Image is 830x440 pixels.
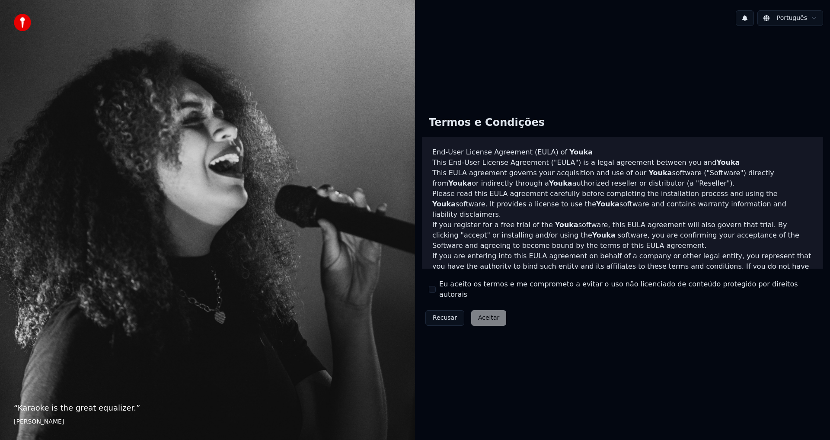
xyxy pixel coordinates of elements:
[549,179,572,187] span: Youka
[432,251,813,292] p: If you are entering into this EULA agreement on behalf of a company or other legal entity, you re...
[14,418,401,426] footer: [PERSON_NAME]
[648,169,672,177] span: Youka
[716,158,740,167] span: Youka
[14,14,31,31] img: youka
[14,402,401,414] p: “ Karaoke is the great equalizer. ”
[432,168,813,189] p: This EULA agreement governs your acquisition and use of our software ("Software") directly from o...
[425,310,464,326] button: Recusar
[432,220,813,251] p: If you register for a free trial of the software, this EULA agreement will also govern that trial...
[596,200,619,208] span: Youka
[432,189,813,220] p: Please read this EULA agreement carefully before completing the installation process and using th...
[555,221,578,229] span: Youka
[439,279,816,300] label: Eu aceito os termos e me comprometo a evitar o uso não licenciado de conteúdo protegido por direi...
[432,200,456,208] span: Youka
[448,179,472,187] span: Youka
[569,148,593,156] span: Youka
[422,109,552,137] div: Termos e Condições
[432,147,813,157] h3: End-User License Agreement (EULA) of
[432,157,813,168] p: This End-User License Agreement ("EULA") is a legal agreement between you and
[592,231,616,239] span: Youka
